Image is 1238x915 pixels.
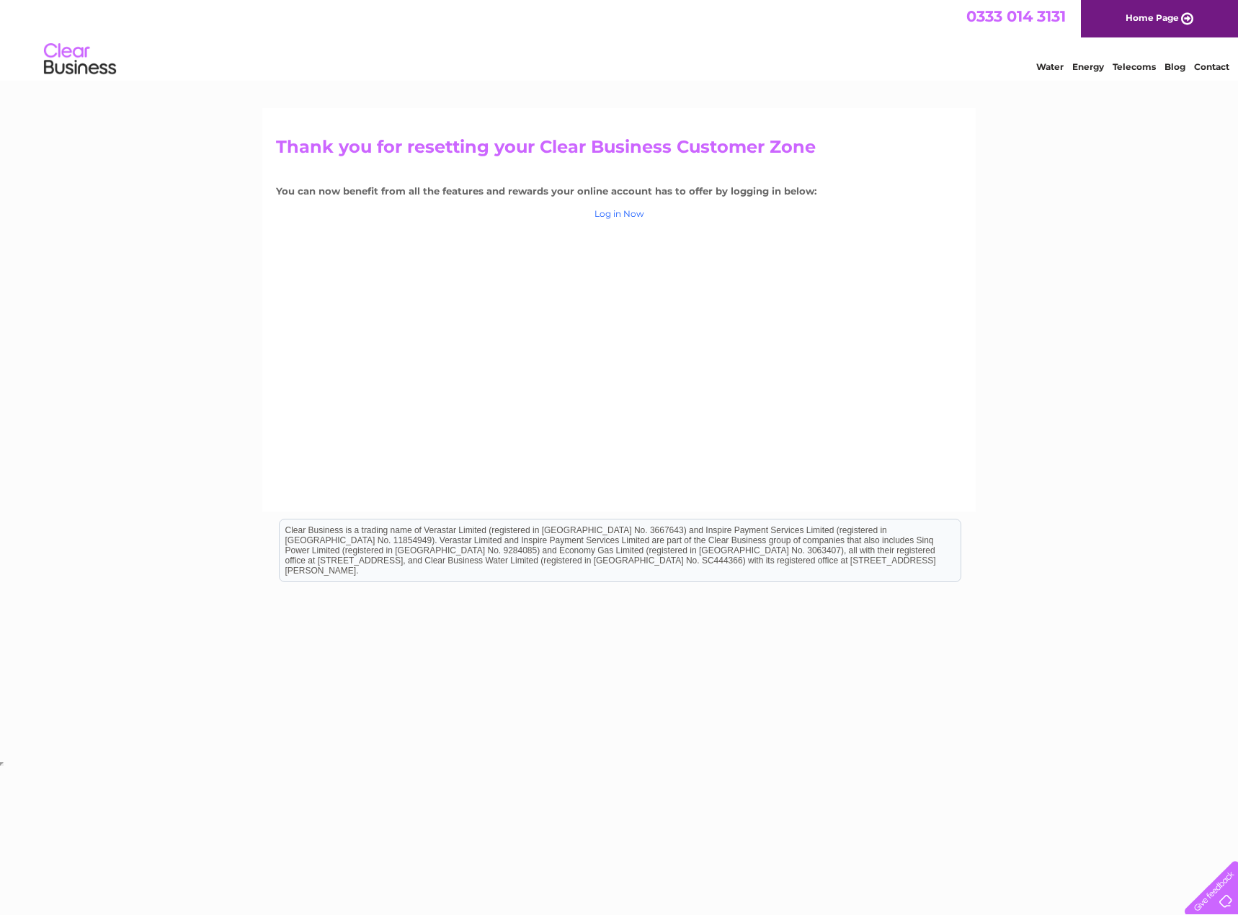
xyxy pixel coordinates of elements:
a: Log in Now [594,208,644,219]
a: Energy [1072,61,1104,72]
a: 0333 014 3131 [966,7,1066,25]
div: Clear Business is a trading name of Verastar Limited (registered in [GEOGRAPHIC_DATA] No. 3667643... [280,8,961,70]
a: Blog [1164,61,1185,72]
a: Contact [1194,61,1229,72]
a: Telecoms [1113,61,1156,72]
a: Water [1036,61,1064,72]
h2: Thank you for resetting your Clear Business Customer Zone [276,137,962,164]
img: logo.png [43,37,117,81]
h4: You can now benefit from all the features and rewards your online account has to offer by logging... [276,186,962,197]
